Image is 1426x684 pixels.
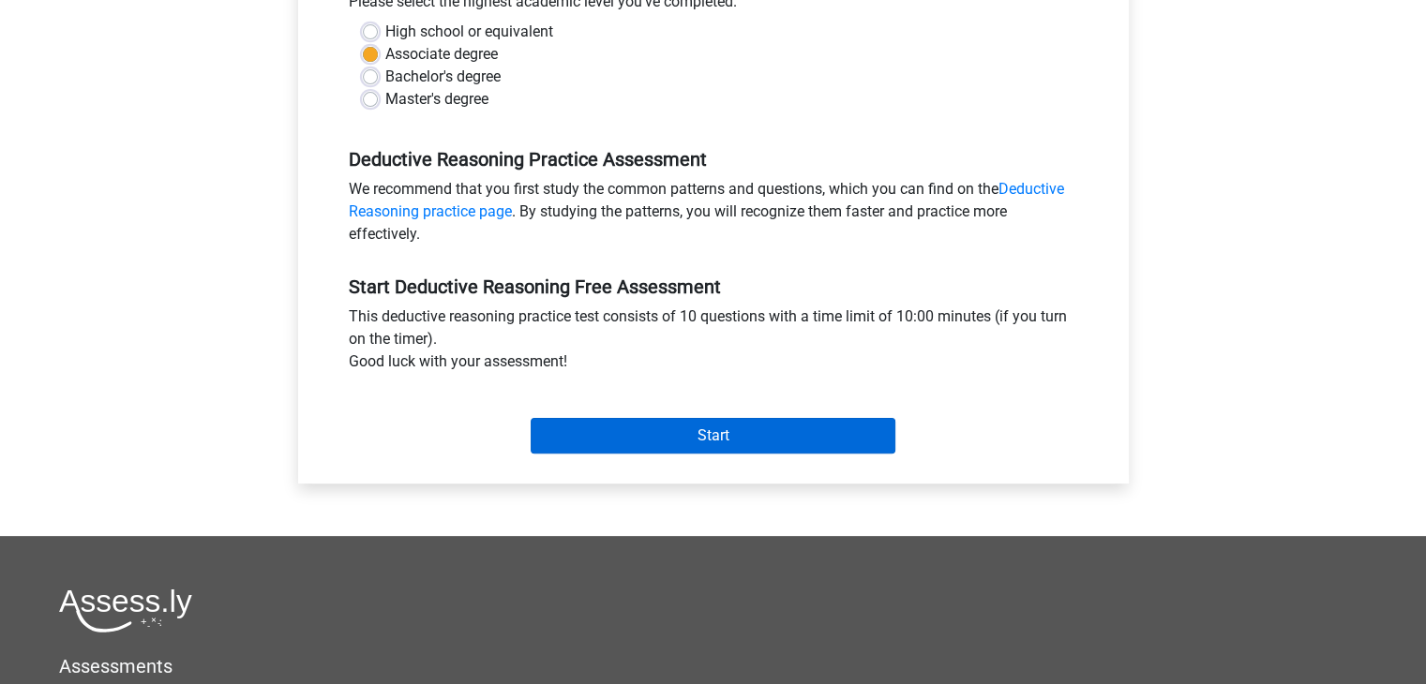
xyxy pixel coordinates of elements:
div: This deductive reasoning practice test consists of 10 questions with a time limit of 10:00 minute... [335,305,1092,380]
label: High school or equivalent [385,21,553,43]
h5: Assessments [59,655,1367,677]
label: Associate degree [385,43,498,66]
h5: Start Deductive Reasoning Free Assessment [349,275,1078,298]
label: Bachelor's degree [385,66,501,88]
input: Start [531,418,895,454]
img: Assessly logo [59,588,192,632]
label: Master's degree [385,88,488,111]
h5: Deductive Reasoning Practice Assessment [349,148,1078,171]
div: We recommend that you first study the common patterns and questions, which you can find on the . ... [335,178,1092,253]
